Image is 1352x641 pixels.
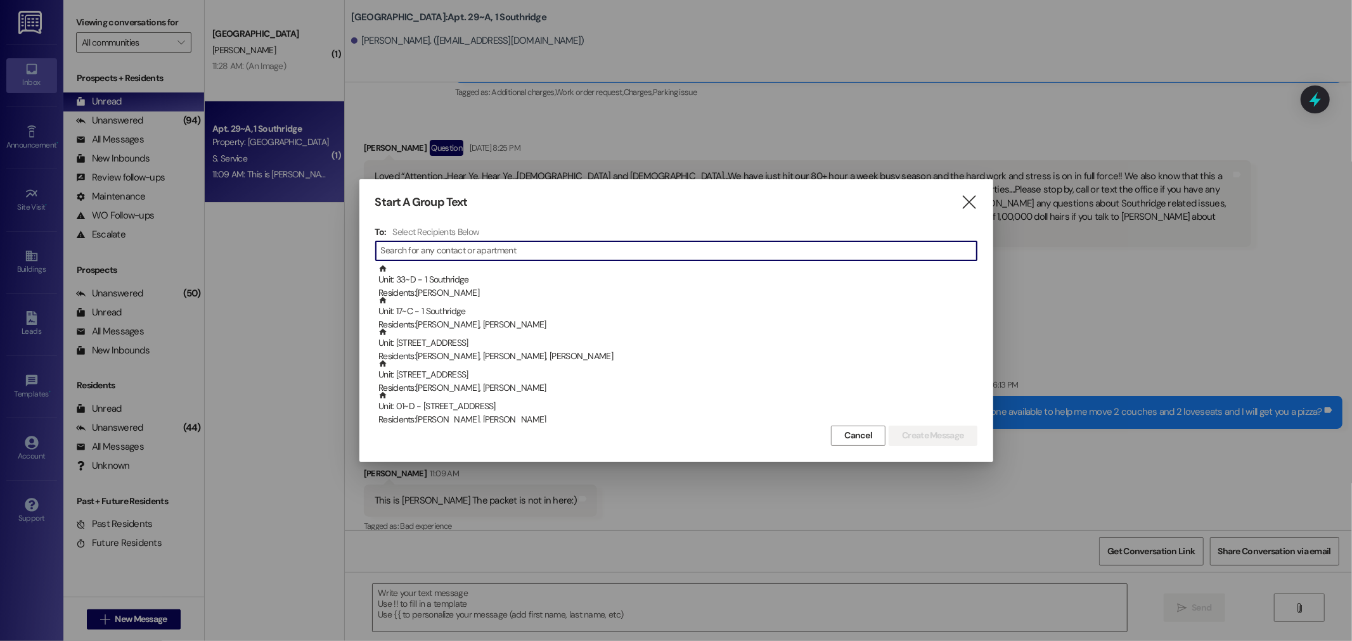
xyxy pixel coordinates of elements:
[831,426,885,446] button: Cancel
[902,429,963,442] span: Create Message
[378,350,977,363] div: Residents: [PERSON_NAME], [PERSON_NAME], [PERSON_NAME]
[378,286,977,300] div: Residents: [PERSON_NAME]
[375,226,387,238] h3: To:
[375,327,977,359] div: Unit: [STREET_ADDRESS]Residents:[PERSON_NAME], [PERSON_NAME], [PERSON_NAME]
[844,429,872,442] span: Cancel
[378,318,977,331] div: Residents: [PERSON_NAME], [PERSON_NAME]
[375,359,977,391] div: Unit: [STREET_ADDRESS]Residents:[PERSON_NAME], [PERSON_NAME]
[378,296,977,332] div: Unit: 17~C - 1 Southridge
[378,381,977,395] div: Residents: [PERSON_NAME], [PERSON_NAME]
[381,242,977,260] input: Search for any contact or apartment
[375,264,977,296] div: Unit: 33~D - 1 SouthridgeResidents:[PERSON_NAME]
[378,264,977,300] div: Unit: 33~D - 1 Southridge
[375,391,977,422] div: Unit: 01~D - [STREET_ADDRESS]Residents:[PERSON_NAME], [PERSON_NAME]
[375,195,468,210] h3: Start A Group Text
[378,327,977,364] div: Unit: [STREET_ADDRESS]
[889,426,977,446] button: Create Message
[375,296,977,327] div: Unit: 17~C - 1 SouthridgeResidents:[PERSON_NAME], [PERSON_NAME]
[378,391,977,427] div: Unit: 01~D - [STREET_ADDRESS]
[378,359,977,395] div: Unit: [STREET_ADDRESS]
[392,226,479,238] h4: Select Recipients Below
[960,196,977,209] i: 
[378,413,977,426] div: Residents: [PERSON_NAME], [PERSON_NAME]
